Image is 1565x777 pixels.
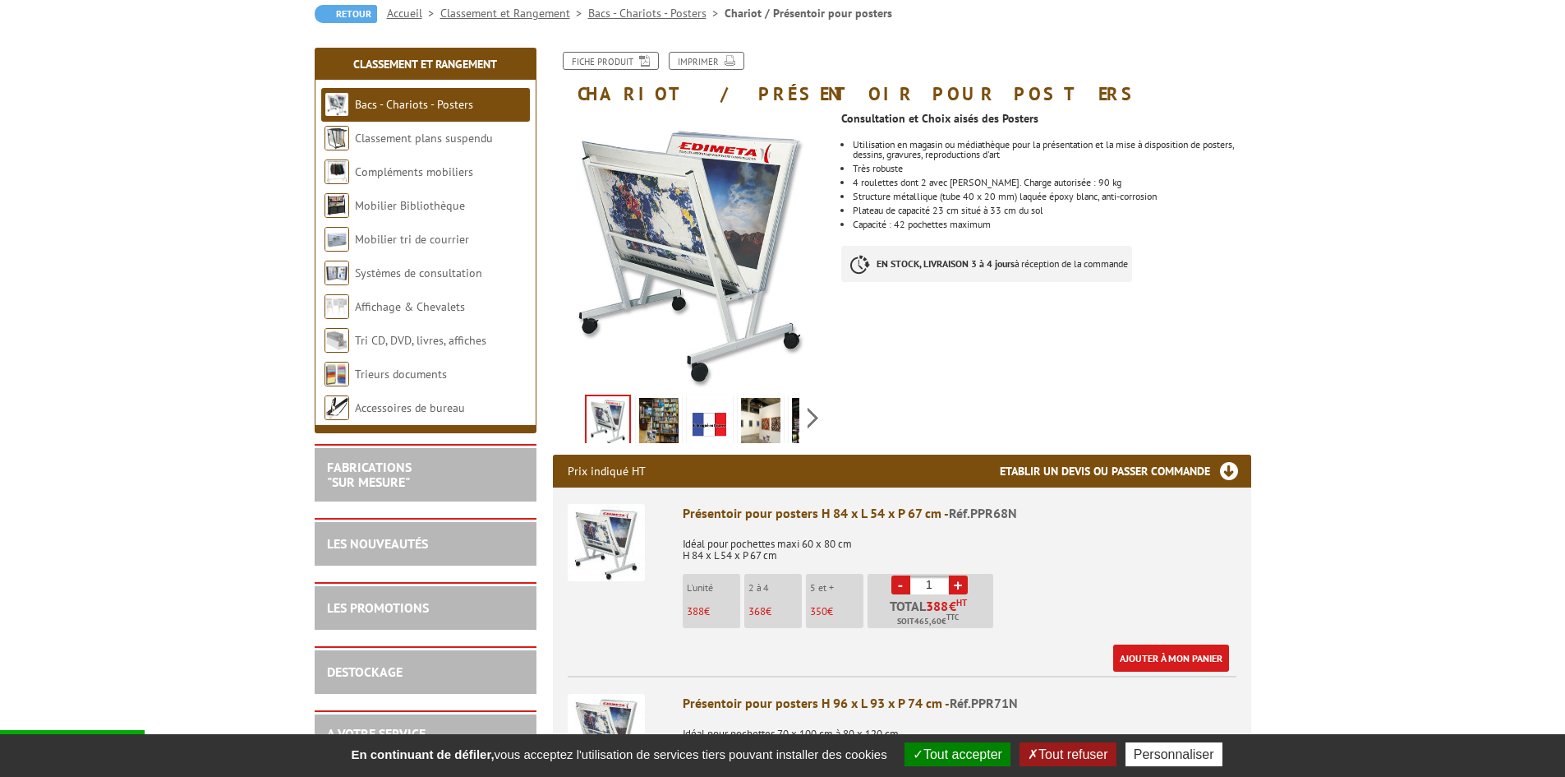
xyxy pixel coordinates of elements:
strong: Consultation et Choix aisés des Posters [841,111,1038,126]
a: Retour [315,5,377,23]
span: vous acceptez l'utilisation de services tiers pouvant installer des cookies [343,747,895,761]
a: Bacs - Chariots - Posters [588,6,725,21]
img: Compléments mobiliers [325,160,349,184]
img: bacs_chariots_ppr68n_1.jpg [587,396,629,447]
p: € [687,606,740,617]
a: Accueil [387,6,440,21]
li: Capacité : 42 pochettes maximum [853,220,1250,229]
strong: EN STOCK, LIVRAISON 3 à 4 jours [877,257,1015,270]
p: € [748,606,802,617]
button: Personnaliser (fenêtre modale) [1125,742,1222,766]
img: presentoir_posters_ppr68n.jpg [639,398,679,449]
a: - [891,576,910,594]
img: bacs_chariots_ppr68n_1.jpg [553,112,830,389]
div: Présentoir pour posters H 96 x L 93 x P 74 cm - [683,694,1236,713]
img: Classement plans suspendu [325,126,349,150]
a: LES NOUVEAUTÉS [327,535,428,552]
a: Tri CD, DVD, livres, affiches [355,333,486,348]
a: Accessoires de bureau [355,400,465,415]
p: Idéal pour pochettes maxi 60 x 80 cm H 84 x L 54 x P 67 cm [683,527,1236,562]
p: 5 et + [810,582,863,594]
p: L'unité [687,582,740,594]
p: Idéal pour pochettes 70 x 100 cm à 80 x 120 cm H 96 x L 93 x P 74 cm [683,717,1236,752]
h2: A votre service [327,727,524,742]
li: Chariot / Présentoir pour posters [725,5,892,21]
span: 465,60 [914,615,941,628]
a: Classement et Rangement [353,57,497,72]
a: Bacs - Chariots - Posters [355,97,473,112]
a: Compléments mobiliers [355,164,473,179]
img: presentoir_posters_ppr68n_3.jpg [741,398,780,449]
span: Réf.PPR71N [950,695,1018,711]
div: Présentoir pour posters H 84 x L 54 x P 67 cm - [683,504,1236,523]
li: Très robuste [853,164,1250,173]
a: Imprimer [669,52,744,70]
img: Affichage & Chevalets [325,294,349,319]
img: Tri CD, DVD, livres, affiches [325,328,349,353]
a: Systèmes de consultation [355,266,482,280]
a: Mobilier tri de courrier [355,232,469,247]
p: Prix indiqué HT [568,455,646,488]
span: 388 [926,599,949,613]
img: Accessoires de bureau [325,395,349,420]
span: 350 [810,604,827,618]
a: Mobilier Bibliothèque [355,198,465,213]
img: Mobilier Bibliothèque [325,193,349,218]
img: Présentoir pour posters H 96 x L 93 x P 74 cm [568,694,645,771]
p: 2 à 4 [748,582,802,594]
li: Structure métallique (tube 40 x 20 mm) laquée époxy blanc, anti-corrosion [853,192,1250,201]
span: € [949,599,956,613]
p: € [810,606,863,617]
img: edimeta_produit_fabrique_en_france.jpg [690,398,730,449]
a: FABRICATIONS"Sur Mesure" [327,459,412,490]
img: presentoir_posters_ppr68n_4bis.jpg [792,398,831,449]
a: Classement plans suspendu [355,131,493,146]
a: Ajouter à mon panier [1113,645,1229,672]
a: Affichage & Chevalets [355,299,465,314]
a: Classement et Rangement [440,6,588,21]
sup: TTC [946,613,959,622]
img: Systèmes de consultation [325,261,349,285]
li: 4 roulettes dont 2 avec [PERSON_NAME]. Charge autorisée : 90 kg [853,178,1250,187]
a: DESTOCKAGE [327,664,403,680]
img: Présentoir pour posters H 84 x L 54 x P 67 cm [568,504,645,581]
button: Tout refuser [1020,742,1116,766]
span: 388 [687,604,704,618]
a: + [949,576,968,594]
sup: HT [956,597,967,608]
img: Bacs - Chariots - Posters [325,92,349,117]
li: Plateau de capacité 23 cm situé à 33 cm du sol [853,206,1250,215]
a: Fiche produit [563,52,659,70]
img: Trieurs documents [325,362,349,386]
span: Soit € [897,615,959,628]
h3: Etablir un devis ou passer commande [1000,455,1251,488]
a: LES PROMOTIONS [327,599,429,616]
span: Réf.PPR68N [949,505,1017,521]
p: à réception de la commande [841,246,1132,282]
strong: En continuant de défiler, [351,747,494,761]
span: Next [805,405,821,432]
img: Mobilier tri de courrier [325,227,349,252]
p: Total [872,599,993,628]
li: Utilisation en magasin ou médiathèque pour la présentation et la mise à disposition de posters, d... [853,140,1250,160]
a: Trieurs documents [355,367,447,382]
button: Tout accepter [904,742,1010,766]
span: 368 [748,604,766,618]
